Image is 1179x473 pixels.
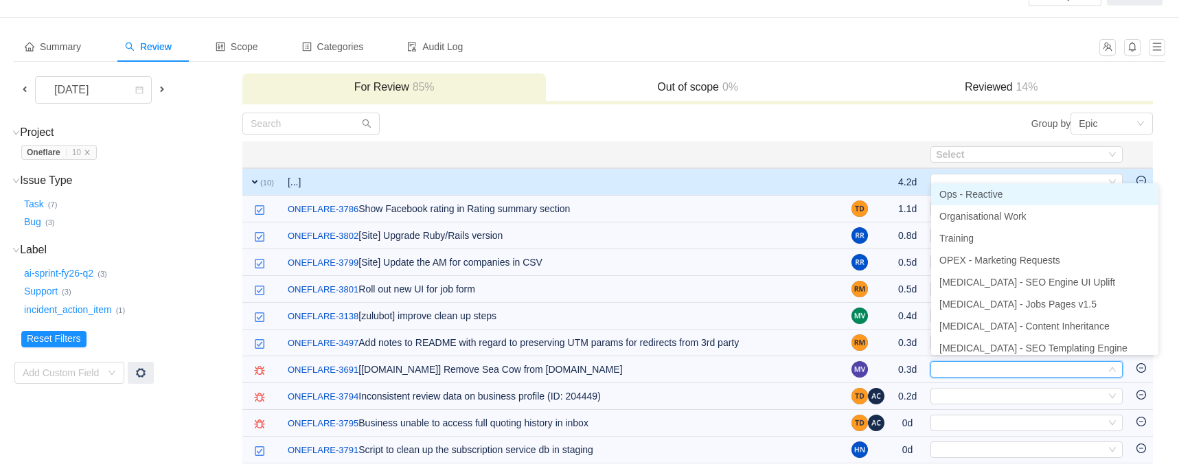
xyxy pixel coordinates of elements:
[288,256,358,270] a: ONEFLARE-3799
[135,86,144,95] i: icon: calendar
[1108,178,1117,187] i: icon: down
[281,437,845,463] td: Script to clean up the subscription service db in staging
[21,299,116,321] button: incident_action_item
[242,113,380,135] input: Search
[12,177,20,185] i: icon: down
[116,306,126,314] small: (1)
[125,41,172,52] span: Review
[851,441,868,458] img: HN
[254,258,265,269] img: 10318
[939,277,1115,288] span: [MEDICAL_DATA] - SEO Engine UI Uplift
[891,437,924,463] td: 0d
[939,189,1003,200] span: Ops - Reactive
[288,363,358,377] a: ONEFLARE-3691
[21,211,45,233] button: Bug
[254,419,265,430] img: 10303
[891,196,924,222] td: 1.1d
[254,365,265,376] img: 10303
[288,336,358,350] a: ONEFLARE-3497
[254,205,265,216] img: 10318
[21,193,48,215] button: Task
[254,285,265,296] img: 10318
[407,41,463,52] span: Audit Log
[1079,113,1097,134] div: Epic
[1136,176,1146,185] i: icon: minus-circle
[25,41,81,52] span: Summary
[27,148,60,157] strong: Oneflare
[1013,81,1038,93] span: 14%
[281,222,845,249] td: [Site] Upgrade Ruby/Rails version
[891,330,924,356] td: 0.3d
[288,417,358,430] a: ONEFLARE-3795
[288,443,358,457] a: ONEFLARE-3791
[868,415,884,431] img: AC
[891,356,924,383] td: 0.3d
[288,203,358,216] a: ONEFLARE-3786
[21,243,241,257] h3: Label
[21,262,98,284] button: ai-sprint-fy26-q2
[254,231,265,242] img: 10318
[1149,39,1165,56] button: icon: menu
[939,343,1128,354] span: [MEDICAL_DATA] - SEO Templating Engine
[43,77,102,103] div: [DATE]
[260,178,274,187] small: (10)
[216,41,258,52] span: Scope
[1124,39,1141,56] button: icon: bell
[939,299,1097,310] span: [MEDICAL_DATA] - Jobs Pages v1.5
[48,200,58,209] small: (7)
[891,383,924,410] td: 0.2d
[302,42,312,51] i: icon: profile
[281,168,845,196] td: [...]
[216,42,225,51] i: icon: control
[851,334,868,351] img: RM
[249,80,539,94] h3: For Review
[21,331,87,347] button: Reset Filters
[939,211,1027,222] span: Organisational Work
[21,281,62,303] button: Support
[98,270,107,278] small: (3)
[1108,392,1117,402] i: icon: down
[409,81,435,93] span: 85%
[62,288,71,296] small: (3)
[281,356,845,383] td: [[DOMAIN_NAME]] Remove Sea Cow from [DOMAIN_NAME]
[1136,390,1146,400] i: icon: minus-circle
[1136,363,1146,373] i: icon: minus-circle
[407,42,417,51] i: icon: audit
[108,369,116,378] i: icon: down
[719,81,738,93] span: 0%
[1108,446,1117,455] i: icon: down
[281,330,845,356] td: Add notes to README with regard to preserving UTM params for redirects from 3rd party
[868,388,884,404] img: AC
[891,303,924,330] td: 0.4d
[84,149,91,156] i: icon: close
[254,338,265,349] img: 10318
[698,113,1153,135] div: Group by
[254,312,265,323] img: 10318
[851,281,868,297] img: RM
[891,249,924,276] td: 0.5d
[851,254,868,270] img: RR
[249,176,260,187] span: expand
[939,233,974,244] span: Training
[281,410,845,437] td: Business unable to access full quoting history in inbox
[288,310,358,323] a: ONEFLARE-3138
[281,303,845,330] td: [zulubot] improve clean up steps
[125,42,135,51] i: icon: search
[362,119,371,128] i: icon: search
[12,246,20,254] i: icon: down
[1108,150,1117,160] i: icon: down
[851,308,868,324] img: MV
[281,276,845,303] td: Roll out new UI for job form
[891,222,924,249] td: 0.8d
[939,321,1110,332] span: [MEDICAL_DATA] - Content Inheritance
[891,276,924,303] td: 0.5d
[25,42,34,51] i: icon: home
[1136,417,1146,426] i: icon: minus-circle
[72,148,81,157] span: 10
[281,249,845,276] td: [Site] Update the AM for companies in CSV
[254,446,265,457] img: 10318
[288,390,358,404] a: ONEFLARE-3794
[851,200,868,217] img: TD
[851,415,868,431] img: TD
[288,283,358,297] a: ONEFLARE-3801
